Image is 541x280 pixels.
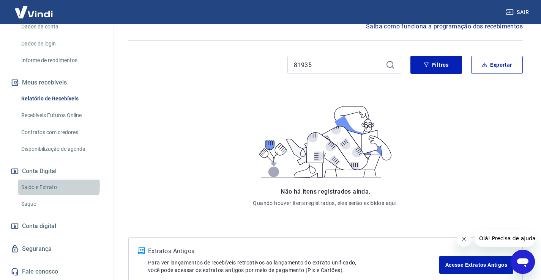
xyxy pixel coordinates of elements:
[18,91,104,106] a: Relatório de Recebíveis
[471,56,523,74] button: Exportar
[294,59,383,70] input: Busque pelo número do pedido
[9,163,104,180] button: Conta Digital
[366,22,523,31] a: Saiba como funciona a programação dos recebimentos
[18,36,104,52] a: Dados de login
[18,141,104,157] a: Disponibilização de agenda
[9,74,104,91] button: Meus recebíveis
[511,250,535,274] iframe: Botão para abrir a janela de mensagens
[253,199,398,207] p: Quando houver itens registrados, eles serão exibidos aqui.
[148,259,439,274] p: Para ver lançamentos de recebíveis retroativos ao lançamento do extrato unificado, você pode aces...
[5,5,64,11] span: Olá! Precisa de ajuda?
[18,19,104,34] a: Dados da conta
[475,230,535,247] iframe: Mensagem da empresa
[9,218,104,235] a: Conta digital
[22,221,56,232] span: Conta digital
[18,53,104,68] a: Informe de rendimentos
[505,5,532,19] button: Sair
[9,263,104,280] a: Fale conosco
[281,188,370,195] span: Não há itens registrados ainda.
[18,180,104,195] a: Saldo e Extrato
[18,125,104,140] a: Contratos com credores
[18,196,104,212] a: Saque
[9,241,104,257] a: Segurança
[138,247,145,254] img: ícone
[9,0,58,23] img: Vindi
[148,247,439,256] p: Extratos Antigos
[456,232,472,247] iframe: Fechar mensagem
[410,56,462,74] button: Filtros
[18,108,104,123] a: Recebíveis Futuros Online
[439,256,513,274] a: Acesse Extratos Antigos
